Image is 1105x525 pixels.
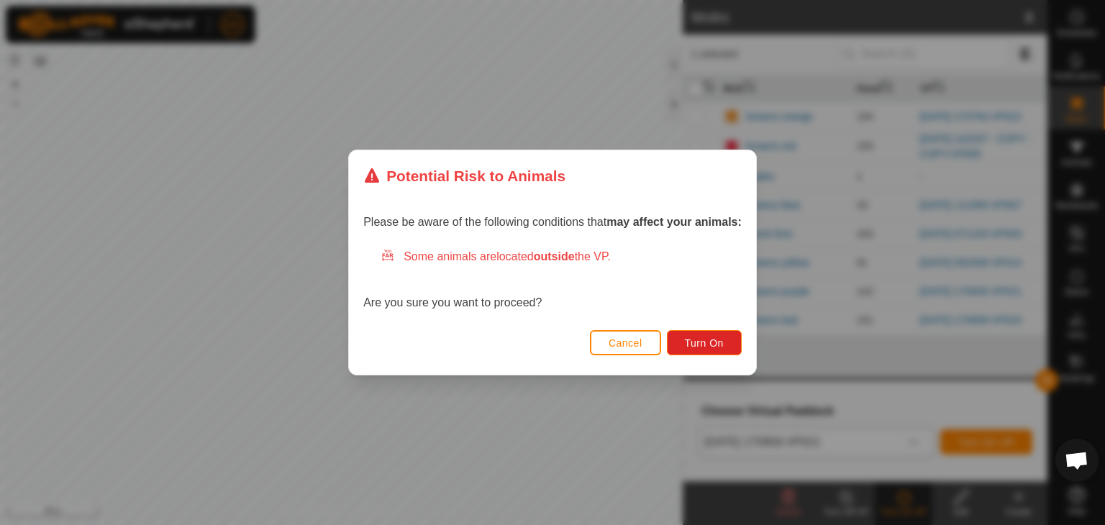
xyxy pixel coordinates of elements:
[363,248,742,311] div: Are you sure you want to proceed?
[534,250,575,262] strong: outside
[363,216,742,228] span: Please be aware of the following conditions that
[1055,439,1099,482] a: Open chat
[381,248,742,265] div: Some animals are
[363,165,565,187] div: Potential Risk to Animals
[590,330,661,355] button: Cancel
[496,250,611,262] span: located the VP.
[685,337,724,349] span: Turn On
[609,337,642,349] span: Cancel
[667,330,742,355] button: Turn On
[606,216,742,228] strong: may affect your animals:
